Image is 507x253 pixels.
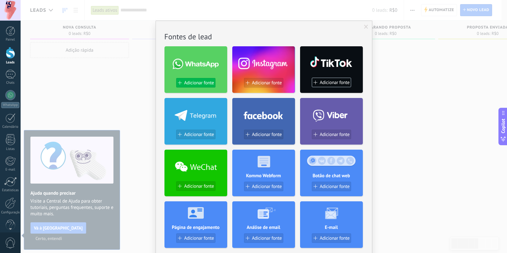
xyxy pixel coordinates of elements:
[164,224,227,230] h4: Página de engajamento
[300,224,363,230] h4: E-mail
[232,173,295,179] h4: Kommo Webform
[244,233,283,243] button: Adicionar fonte
[244,130,283,139] button: Adicionar fonte
[244,78,283,88] button: Adicionar fonte
[1,211,20,215] div: Configurações
[184,236,214,241] span: Adicionar fonte
[1,125,20,129] div: Calendário
[252,80,282,86] span: Adicionar fonte
[312,182,351,191] button: Adicionar fonte
[184,184,214,189] span: Adicionar fonte
[232,224,295,230] h4: Análise de email
[252,184,282,189] span: Adicionar fonte
[320,184,350,189] span: Adicionar fonte
[1,188,20,192] div: Estatísticas
[320,80,350,85] span: Adicionar fonte
[312,130,351,139] button: Adicionar fonte
[312,78,351,87] button: Adicionar fonte
[244,182,283,191] button: Adicionar fonte
[176,181,215,191] button: Adicionar fonte
[1,102,19,108] div: WhatsApp
[500,119,506,133] span: Copilot
[1,168,20,172] div: E-mail
[176,130,215,139] button: Adicionar fonte
[252,132,282,137] span: Adicionar fonte
[176,78,215,88] button: Adicionar fonte
[1,147,20,151] div: Listas
[300,173,363,179] h4: Botão de chat web
[1,38,20,42] div: Painel
[320,236,350,241] span: Adicionar fonte
[1,81,20,85] div: Chats
[312,233,351,243] button: Adicionar fonte
[320,132,350,137] span: Adicionar fonte
[184,80,214,86] span: Adicionar fonte
[252,236,282,241] span: Adicionar fonte
[184,132,214,137] span: Adicionar fonte
[164,32,363,42] h2: Fontes de lead
[176,233,215,243] button: Adicionar fonte
[1,61,20,65] div: Leads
